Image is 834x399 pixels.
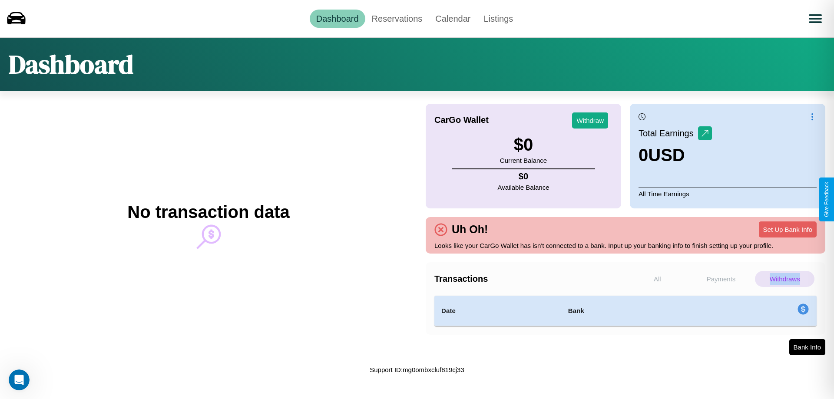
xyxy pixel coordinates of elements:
[628,271,687,287] p: All
[500,135,547,155] h3: $ 0
[434,115,489,125] h4: CarGo Wallet
[639,145,712,165] h3: 0 USD
[572,112,608,129] button: Withdraw
[127,202,289,222] h2: No transaction data
[434,274,625,284] h4: Transactions
[759,221,817,237] button: Set Up Bank Info
[9,46,133,82] h1: Dashboard
[365,10,429,28] a: Reservations
[824,182,830,217] div: Give Feedback
[639,188,817,200] p: All Time Earnings
[500,155,547,166] p: Current Balance
[441,306,554,316] h4: Date
[803,7,827,31] button: Open menu
[447,223,492,236] h4: Uh Oh!
[477,10,520,28] a: Listings
[639,125,698,141] p: Total Earnings
[789,339,825,355] button: Bank Info
[568,306,689,316] h4: Bank
[9,369,30,390] iframe: Intercom live chat
[755,271,814,287] p: Withdraws
[429,10,477,28] a: Calendar
[434,296,817,326] table: simple table
[498,171,549,181] h4: $ 0
[310,10,365,28] a: Dashboard
[434,240,817,251] p: Looks like your CarGo Wallet has isn't connected to a bank. Input up your banking info to finish ...
[692,271,751,287] p: Payments
[370,364,464,376] p: Support ID: mg0ombxcluf819cj33
[498,181,549,193] p: Available Balance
